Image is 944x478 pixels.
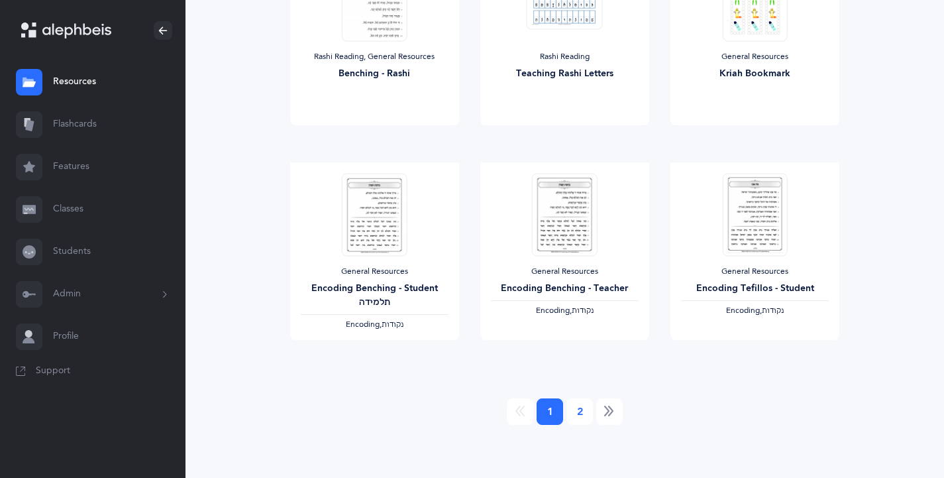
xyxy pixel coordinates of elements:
div: General Resources [491,267,639,277]
div: Encoding Benching - Teacher [491,282,639,296]
div: General Resources [681,267,829,277]
span: Support [36,365,70,378]
div: General Resources [681,52,829,62]
div: Teaching Rashi Letters [491,67,639,81]
a: 1 [537,398,563,425]
div: Benching - Rashi [301,67,448,81]
a: 2 [566,398,593,425]
div: Rashi Reading [491,52,639,62]
a: Next [596,398,623,425]
span: Encoding, [346,320,382,329]
div: Encoding Tefillos - Student [681,282,829,296]
span: ‫נקודות‬ [572,306,594,315]
div: Kriah Bookmark [681,67,829,81]
img: Encoding-Benching-Teacher_1545788308.png [532,173,597,256]
div: Rashi Reading, General Resources [301,52,448,62]
div: Encoding Benching - Student תלמידה [301,282,448,310]
span: Encoding, [536,306,572,315]
span: ‫נקודות‬ [762,306,784,315]
span: Encoding, [726,306,762,315]
img: Encoding-Tefillos-Student_1545790339.png [723,173,788,256]
span: ‫נקודות‬ [382,320,403,329]
div: General Resources [301,267,448,277]
img: Encoding-Benching-Student_1545788257.png [342,173,407,256]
